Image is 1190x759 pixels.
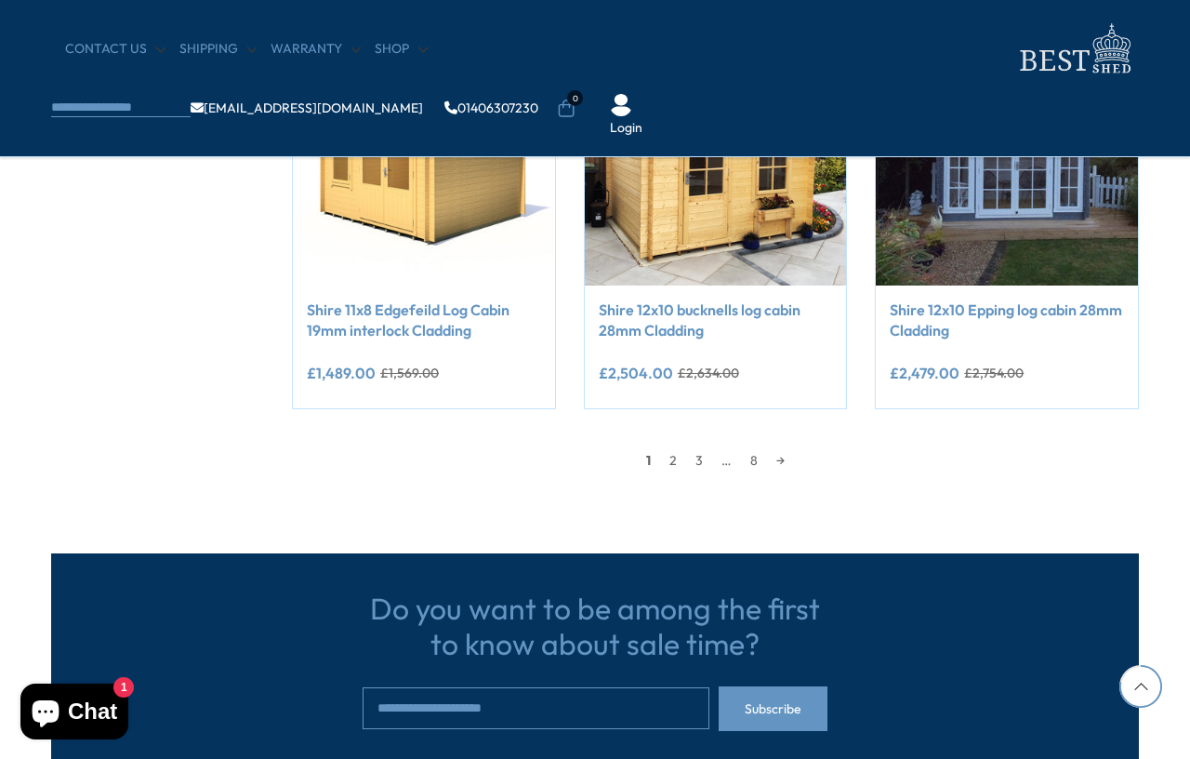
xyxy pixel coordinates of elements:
[380,366,439,379] del: £1,569.00
[610,94,632,116] img: User Icon
[712,446,741,474] span: …
[557,100,575,118] a: 0
[719,686,827,731] button: Subscribe
[599,366,673,380] ins: £2,504.00
[745,702,801,715] span: Subscribe
[964,366,1024,379] del: £2,754.00
[307,366,376,380] ins: £1,489.00
[660,446,686,474] a: 2
[65,40,165,59] a: CONTACT US
[271,40,361,59] a: Warranty
[375,40,428,59] a: Shop
[741,446,767,474] a: 8
[307,300,541,341] a: Shire 11x8 Edgefeild Log Cabin 19mm interlock Cladding
[678,366,739,379] del: £2,634.00
[637,446,660,474] span: 1
[610,119,642,138] a: Login
[567,90,583,106] span: 0
[444,101,538,114] a: 01406307230
[686,446,712,474] a: 3
[767,446,794,474] a: →
[179,40,257,59] a: Shipping
[599,300,833,341] a: Shire 12x10 bucknells log cabin 28mm Cladding
[363,591,827,662] h3: Do you want to be among the first to know about sale time?
[1009,19,1139,79] img: logo
[890,366,959,380] ins: £2,479.00
[191,101,423,114] a: [EMAIL_ADDRESS][DOMAIN_NAME]
[15,684,134,744] inbox-online-store-chat: Shopify online store chat
[890,300,1124,341] a: Shire 12x10 Epping log cabin 28mm Cladding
